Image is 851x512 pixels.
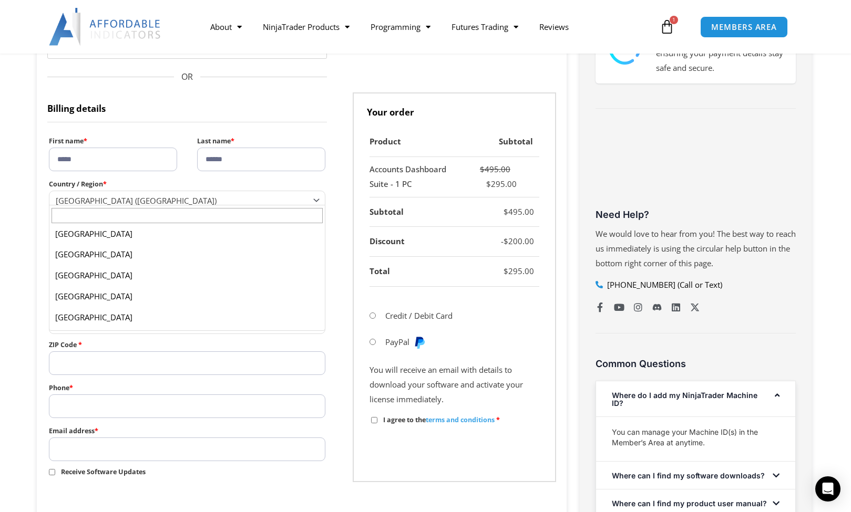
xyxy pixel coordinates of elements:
[612,427,780,448] p: You can manage your Machine ID(s) in the Member’s Area at anytime.
[504,206,534,217] bdi: 495.00
[49,286,325,307] li: [GEOGRAPHIC_DATA]
[49,244,325,265] li: [GEOGRAPHIC_DATA]
[49,381,326,394] label: Phone
[385,337,426,347] label: PayPal
[49,338,326,351] label: ZIP Code
[596,208,796,221] h3: Need Help?
[360,15,441,39] a: Programming
[47,69,327,85] span: OR
[612,391,757,407] a: Where do I add my NinjaTrader Machine ID?
[596,358,796,370] h3: Common Questions
[370,206,404,217] strong: Subtotal
[370,363,539,407] p: You will receive an email with details to download your software and activate your license immedi...
[486,179,517,189] bdi: 295.00
[47,92,327,122] h3: Billing details
[504,266,534,276] bdi: 295.00
[371,417,377,423] input: I agree to theterms and conditions *
[370,157,462,197] td: Accounts Dashboard Suite - 1 PC
[815,476,840,501] div: Open Intercom Messenger
[197,134,325,148] label: Last name
[480,164,510,174] bdi: 495.00
[612,499,767,508] a: Where can I find my product user manual?
[504,236,534,246] bdi: 200.00
[49,224,325,245] li: [GEOGRAPHIC_DATA]
[49,177,326,191] label: Country / Region
[529,15,579,39] a: Reviews
[200,15,252,39] a: About
[711,23,777,31] span: MEMBERS AREA
[49,265,325,286] li: [GEOGRAPHIC_DATA]
[200,15,657,39] nav: Menu
[252,15,360,39] a: NinjaTrader Products
[596,462,795,489] div: Where can I find my software downloads?
[49,8,162,46] img: LogoAI | Affordable Indicators – NinjaTrader
[370,444,539,468] iframe: PayPal
[486,179,491,189] span: $
[612,471,765,480] a: Where can I find my software downloads?
[49,134,177,148] label: First name
[426,415,495,424] a: terms and conditions
[49,328,325,349] li: [GEOGRAPHIC_DATA]
[49,469,55,475] input: Receive Software Updates
[385,310,453,321] label: Credit / Debit Card
[504,206,508,217] span: $
[504,236,508,246] span: $
[596,381,795,416] div: Where do I add my NinjaTrader Machine ID?
[383,415,495,424] span: I agree to the
[596,228,796,268] span: We would love to hear from you! The best way to reach us immediately is using the circular help b...
[353,92,556,127] h3: Your order
[596,416,795,461] div: Where do I add my NinjaTrader Machine ID?
[461,127,539,157] th: Subtotal
[604,278,722,292] span: [PHONE_NUMBER] (Call or Text)
[656,32,785,76] p: Your purchase is fully protected, ensuring your payment details stay safe and secure.
[61,467,146,476] span: Receive Software Updates
[49,307,325,328] li: [GEOGRAPHIC_DATA]
[596,127,796,206] iframe: Customer reviews powered by Trustpilot
[370,266,390,276] strong: Total
[670,16,678,24] span: 1
[501,236,504,246] span: -
[56,195,310,206] span: United States (US)
[49,424,326,437] label: Email address
[504,266,508,276] span: $
[480,164,485,174] span: $
[124,2,250,23] button: Buy with GPay
[49,191,326,210] span: Country / Region
[413,336,426,349] img: PayPal
[496,415,500,424] abbr: required
[644,12,690,42] a: 1
[441,15,529,39] a: Futures Trading
[370,227,462,257] th: Discount
[370,127,462,157] th: Product
[700,16,788,38] a: MEMBERS AREA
